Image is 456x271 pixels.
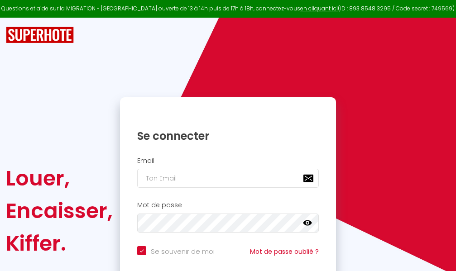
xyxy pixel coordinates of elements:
div: Louer, [6,162,113,195]
a: Mot de passe oublié ? [250,247,319,256]
h2: Email [137,157,319,165]
a: en cliquant ici [300,5,338,12]
input: Ton Email [137,169,319,188]
h1: Se connecter [137,129,319,143]
div: Kiffer. [6,227,113,260]
h2: Mot de passe [137,201,319,209]
img: SuperHote logo [6,27,74,43]
div: Encaisser, [6,195,113,227]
